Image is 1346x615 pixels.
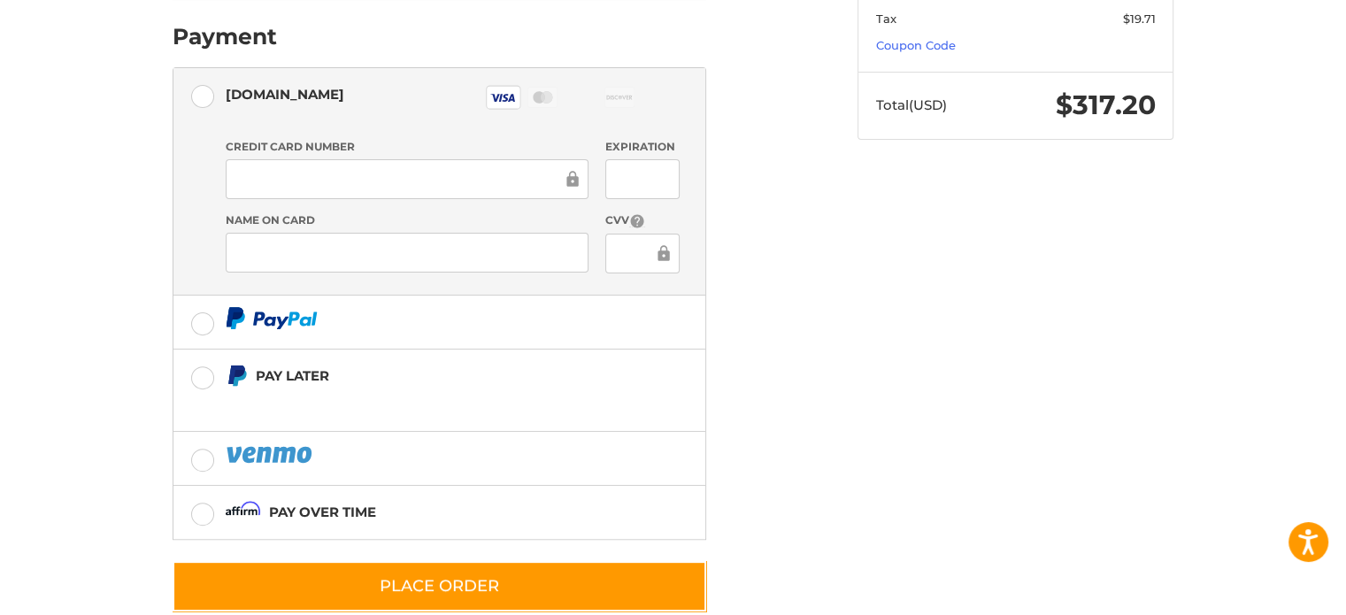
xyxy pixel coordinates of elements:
label: Name on Card [226,212,588,228]
label: Expiration [605,139,679,155]
button: Place Order [173,561,706,611]
iframe: PayPal Message 1 [226,395,596,410]
div: Pay over time [269,497,376,527]
h2: Payment [173,23,277,50]
img: Affirm icon [226,501,261,523]
img: PayPal icon [226,307,318,329]
span: Tax [876,12,896,26]
div: [DOMAIN_NAME] [226,80,344,109]
label: Credit Card Number [226,139,588,155]
div: Pay Later [256,361,595,390]
span: $19.71 [1123,12,1156,26]
span: $317.20 [1056,88,1156,121]
label: CVV [605,212,679,229]
img: PayPal icon [226,443,316,465]
span: Total (USD) [876,96,947,113]
a: Coupon Code [876,38,956,52]
img: Pay Later icon [226,365,248,387]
